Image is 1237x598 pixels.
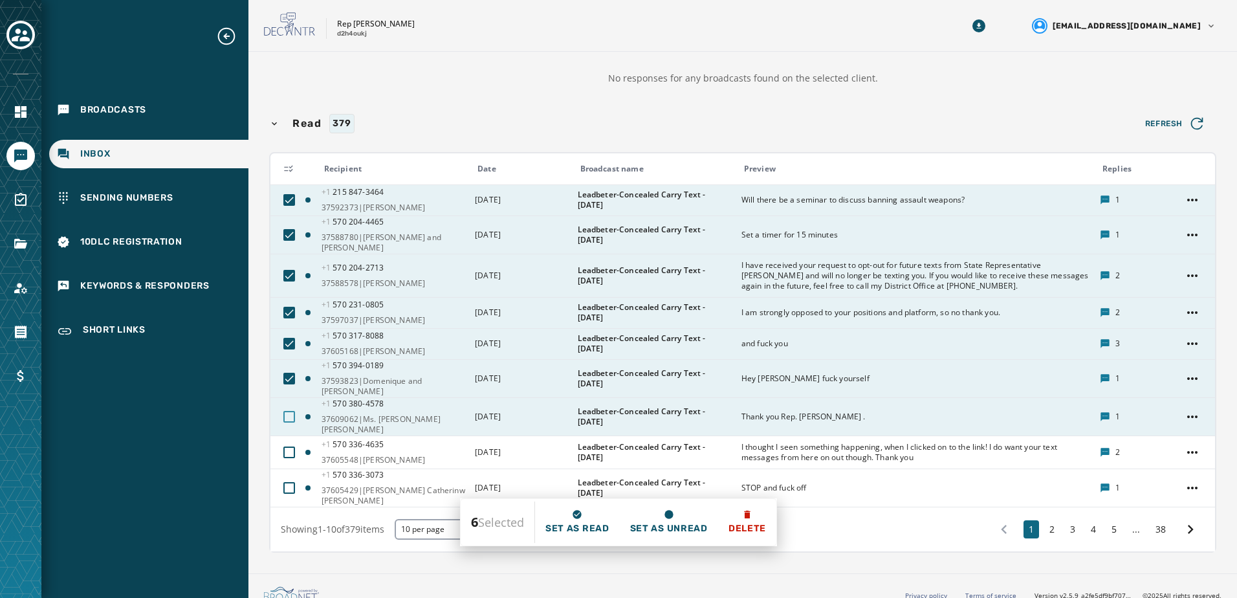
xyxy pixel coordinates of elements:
[475,338,501,349] span: [DATE]
[545,522,609,535] span: Set as read
[322,232,466,253] span: 37588780|[PERSON_NAME] and [PERSON_NAME]
[578,406,733,427] span: Leadbeter-Concealed Carry Text - [DATE]
[1102,164,1174,174] div: Replies
[471,513,478,531] span: 6
[475,447,501,458] span: [DATE]
[475,373,501,384] span: [DATE]
[578,302,733,323] span: Leadbeter-Concealed Carry Text - [DATE]
[322,455,466,465] span: 37605548|[PERSON_NAME]
[322,485,466,506] span: 37605429|[PERSON_NAME] Catherinw [PERSON_NAME]
[216,26,247,47] button: Expand sub nav menu
[401,524,471,535] span: 10 per page
[1115,230,1120,240] span: 1
[1115,483,1120,493] span: 1
[741,373,870,384] span: Hey [PERSON_NAME] fuck yourself
[475,229,501,240] span: [DATE]
[322,398,333,409] span: +1
[475,307,501,318] span: [DATE]
[322,439,333,450] span: +1
[322,278,466,289] span: 37588578|[PERSON_NAME]
[49,272,248,300] a: Navigate to Keywords & Responders
[1106,520,1122,538] button: 5
[744,164,1091,174] div: Preview
[80,148,111,161] span: Inbox
[1115,412,1120,422] span: 1
[322,469,333,480] span: +1
[49,228,248,256] a: Navigate to 10DLC Registration
[1065,520,1080,538] button: 3
[49,184,248,212] a: Navigate to Sending Numbers
[1115,447,1120,458] span: 2
[49,96,248,124] a: Navigate to Broadcasts
[6,186,35,214] a: Navigate to Surveys
[741,195,965,205] span: Will there be a seminar to discuss banning assault weapons?
[461,513,534,531] span: Selected
[475,194,501,205] span: [DATE]
[718,499,776,546] button: Delete
[1053,21,1201,31] span: [EMAIL_ADDRESS][DOMAIN_NAME]
[322,376,466,397] span: 37593823|Domenique and [PERSON_NAME]
[1024,520,1039,538] button: 1
[741,307,1000,318] span: I am strongly opposed to your positions and platform, so no thank you.
[741,260,1091,291] span: I have received your request to opt-out for future texts from State Representative [PERSON_NAME] ...
[578,442,733,463] span: Leadbeter-Concealed Carry Text - [DATE]
[1127,523,1145,536] span: ...
[6,318,35,346] a: Navigate to Orders
[83,324,146,339] span: Short Links
[6,142,35,170] a: Navigate to Messaging
[475,411,501,422] span: [DATE]
[80,280,210,293] span: Keywords & Responders
[578,225,733,245] span: Leadbeter-Concealed Carry Text - [DATE]
[6,21,35,49] button: Toggle account select drawer
[80,192,173,205] span: Sending Numbers
[322,262,333,273] span: +1
[578,190,733,210] span: Leadbeter-Concealed Carry Text - [DATE]
[967,14,991,38] button: Download Menu
[80,104,146,116] span: Broadcasts
[322,216,384,227] span: 570 204 - 4465
[578,368,733,389] span: Leadbeter-Concealed Carry Text - [DATE]
[322,262,384,273] span: 570 204 - 2713
[741,230,838,240] span: Set a timer for 15 minutes
[322,469,384,480] span: 570 336 - 3073
[728,522,766,535] span: Delete
[1086,520,1101,538] button: 4
[630,522,708,535] span: Set as unread
[578,478,733,498] span: Leadbeter-Concealed Carry Text - [DATE]
[578,265,733,286] span: Leadbeter-Concealed Carry Text - [DATE]
[290,116,324,131] span: Read
[475,270,501,281] span: [DATE]
[322,186,384,197] span: 215 847 - 3464
[329,114,354,133] div: 379
[1115,195,1120,205] span: 1
[741,442,1091,463] span: I thought I seen something happening, when I clicked on to the link! I do want your text messages...
[1044,520,1060,538] button: 2
[322,216,333,227] span: +1
[322,315,466,326] span: 37597037|[PERSON_NAME]
[322,414,466,435] span: 37609062|Ms. [PERSON_NAME] [PERSON_NAME]
[1115,373,1120,384] span: 1
[322,439,384,450] span: 570 336 - 4635
[322,360,333,371] span: +1
[620,499,718,546] button: Set as unread
[6,230,35,258] a: Navigate to Files
[322,398,384,409] span: 570 380 - 4578
[608,72,878,85] span: No responses for any broadcasts found on the selected client.
[6,98,35,126] a: Navigate to Home
[6,274,35,302] a: Navigate to Account
[1115,271,1120,281] span: 2
[1027,13,1221,39] button: User settings
[1115,307,1120,318] span: 2
[322,186,333,197] span: +1
[322,360,384,371] span: 570 394 - 0189
[477,164,569,174] div: Date
[269,114,1135,133] button: Read379
[475,482,501,493] span: [DATE]
[741,338,788,349] span: and fuck you
[580,164,733,174] div: Broadcast name
[1145,115,1206,133] span: Refresh
[741,412,866,422] span: Thank you Rep. [PERSON_NAME] .
[337,19,415,29] p: Rep [PERSON_NAME]
[578,333,733,354] span: Leadbeter-Concealed Carry Text - [DATE]
[1150,520,1171,538] button: 38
